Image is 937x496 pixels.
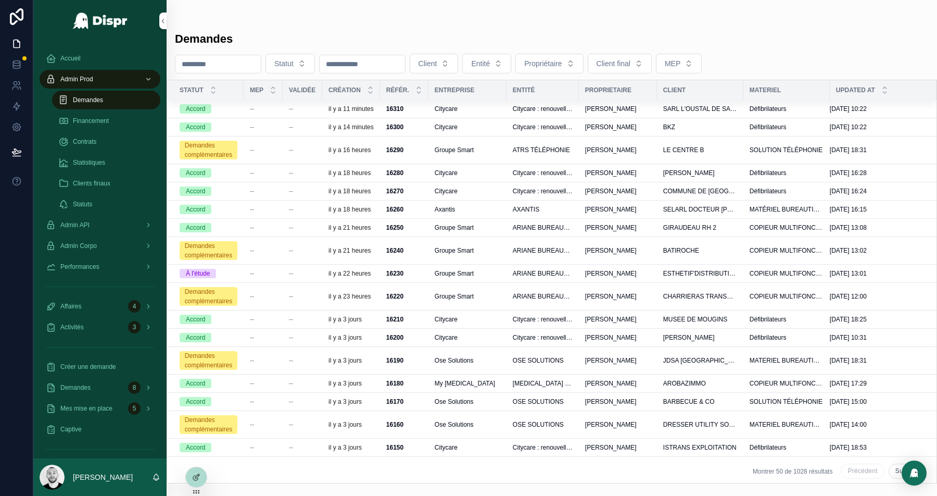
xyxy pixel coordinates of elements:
[250,333,254,342] span: --
[128,300,141,313] div: 4
[328,246,374,255] a: il y a 21 heures
[663,169,737,177] a: [PERSON_NAME]
[289,246,293,255] span: --
[250,269,254,278] span: --
[328,246,371,255] p: il y a 21 heures
[750,246,824,255] a: COPIEUR MULTIFONCTION
[656,54,702,73] button: Select Button
[830,292,867,301] span: [DATE] 12:00
[513,333,573,342] a: Citycare : renouvellement
[386,247,403,254] strong: 16240
[585,169,651,177] a: [PERSON_NAME]
[289,205,316,214] a: --
[180,315,237,324] a: Accord
[524,58,562,69] span: Propriétaire
[386,123,403,131] strong: 16300
[250,292,254,301] span: --
[60,221,90,229] span: Admin API
[597,58,630,69] span: Client final
[585,292,651,301] a: [PERSON_NAME]
[830,315,924,324] a: [DATE] 18:25
[250,146,254,154] span: --
[513,146,573,154] a: ATRS TÉLÉPHONIE
[386,270,403,277] strong: 16230
[328,123,374,131] a: il y a 14 minutes
[289,292,316,301] a: --
[830,123,924,131] a: [DATE] 10:22
[663,123,737,131] a: BKZ
[250,246,254,255] span: --
[274,58,294,69] span: Statut
[386,169,422,177] a: 16280
[250,269,276,278] a: --
[513,187,573,195] a: Citycare : renouvellement
[585,315,637,324] span: [PERSON_NAME]
[250,246,276,255] a: --
[250,315,276,324] a: --
[250,315,254,324] span: --
[513,246,573,255] a: ARIANE BUREAUTIQUE
[52,91,160,109] a: Demandes
[585,123,637,131] span: [PERSON_NAME]
[60,75,93,83] span: Admin Prod
[513,146,570,154] span: ATRS TÉLÉPHONIE
[663,123,675,131] span: BKZ
[750,169,824,177] a: Défibrilateurs
[328,315,362,324] p: il y a 3 jours
[386,315,422,324] a: 16210
[750,146,822,154] span: SOLUTION TÉLÉPHONIE
[513,292,573,301] a: ARIANE BUREAUTIQUE
[513,205,539,214] span: AXANTIS
[186,122,205,132] div: Accord
[513,315,573,324] a: Citycare : renouvellement
[663,246,737,255] a: BATIROCHE
[513,105,573,113] a: Citycare : renouvellement
[830,224,924,232] a: [DATE] 13:08
[386,187,422,195] a: 16270
[513,169,573,177] a: Citycare : renouvellement
[250,169,276,177] a: --
[250,205,276,214] a: --
[665,58,680,69] span: MEP
[585,205,637,214] span: [PERSON_NAME]
[663,315,727,324] span: MUSEE DE MOUGINS
[180,287,237,306] a: Demandes complémentaires
[513,123,573,131] a: Citycare : renouvellement
[289,187,293,195] span: --
[585,224,651,232] a: [PERSON_NAME]
[52,153,160,172] a: Statistiques
[386,293,403,300] strong: 16220
[830,205,924,214] a: [DATE] 16:15
[435,315,458,324] span: Citycare
[60,242,97,250] span: Admin Corpo
[830,187,924,195] a: [DATE] 16:24
[40,237,160,255] a: Admin Corpo
[830,105,867,113] span: [DATE] 10:22
[663,269,737,278] a: ESTHETIF'DISTRIBUTION
[585,169,637,177] span: [PERSON_NAME]
[289,224,293,232] span: --
[52,174,160,193] a: Clients finaux
[289,269,293,278] span: --
[250,224,276,232] a: --
[663,315,737,324] a: MUSEE DE MOUGINS
[250,123,276,131] a: --
[128,321,141,333] div: 3
[328,105,374,113] a: il y a 11 minutes
[289,224,316,232] a: --
[289,205,293,214] span: --
[40,297,160,316] a: Affaires4
[750,292,824,301] a: COPIEUR MULTIFONCTION
[830,146,867,154] span: [DATE] 18:31
[515,54,583,73] button: Select Button
[386,333,422,342] a: 16200
[585,269,637,278] span: [PERSON_NAME]
[750,169,787,177] span: Défibrilateurs
[435,146,500,154] a: Groupe Smart
[585,246,651,255] a: [PERSON_NAME]
[750,105,824,113] a: Défibrilateurs
[250,146,276,154] a: --
[435,224,500,232] a: Groupe Smart
[435,315,500,324] a: Citycare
